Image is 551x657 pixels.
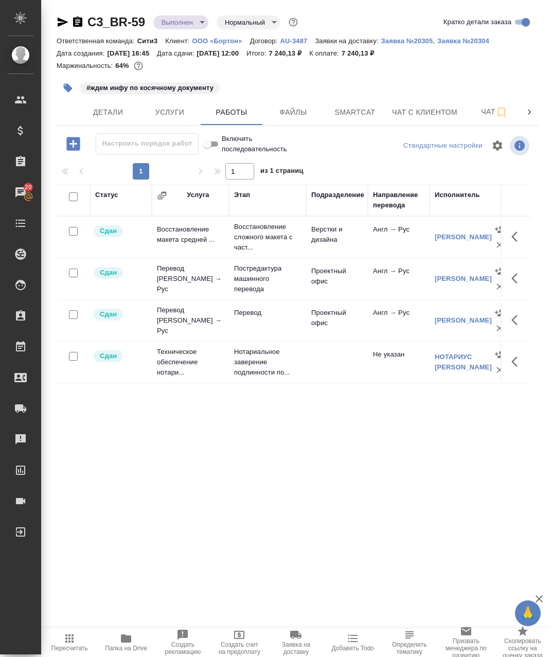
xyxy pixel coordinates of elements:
[330,106,380,119] span: Smartcat
[505,308,530,332] button: Здесь прячутся важные кнопки
[197,49,246,57] p: [DATE] 12:00
[192,36,250,45] a: ООО «Бортон»
[98,628,154,657] button: Папка на Drive
[95,190,118,200] div: Статус
[57,16,69,28] button: Скопировать ссылку для ЯМессенджера
[435,316,492,324] a: [PERSON_NAME]
[93,308,147,322] div: Менеджер проверил работу исполнителя, передает ее на следующий этап
[311,190,364,200] div: Подразделение
[342,49,382,57] p: 7 240,13 ₽
[435,190,480,200] div: Исполнитель
[260,165,304,180] span: из 1 страниц
[280,36,315,45] a: AU-3487
[387,641,432,655] span: Определить тематику
[381,37,433,45] p: Заявка №20305
[485,133,510,158] span: Настроить таблицу
[93,266,147,280] div: Менеджер проверил работу исполнителя, передает ее на следующий этап
[435,275,492,282] a: [PERSON_NAME]
[368,303,430,339] td: Англ → Рус
[51,645,88,652] span: Пересчитать
[505,349,530,374] button: Здесь прячутся важные кнопки
[57,77,79,99] button: Добавить тэг
[401,138,485,154] div: split button
[492,305,507,321] button: Назначить
[187,190,209,200] div: Услуга
[154,628,211,657] button: Создать рекламацию
[515,600,541,626] button: 🙏
[192,37,250,45] p: ООО «Бортон»
[381,36,433,46] button: Заявка №20305
[368,261,430,297] td: Англ → Рус
[250,37,280,45] p: Договор:
[306,303,368,339] td: Проектный офис
[268,628,324,657] button: Заявка на доставку
[306,219,368,255] td: Верстки и дизайна
[435,353,492,371] a: НОТАРИУС [PERSON_NAME]
[217,15,280,29] div: Выполнен
[100,268,117,278] p: Сдан
[145,106,194,119] span: Услуги
[492,279,507,294] button: Удалить
[165,37,192,45] p: Клиент:
[495,106,508,118] svg: Подписаться
[492,222,507,237] button: Назначить
[57,37,137,45] p: Ответственная команда:
[505,224,530,249] button: Здесь прячутся важные кнопки
[152,219,229,255] td: Восстановление макета средней ...
[435,233,492,241] a: [PERSON_NAME]
[280,37,315,45] p: AU-3487
[234,190,250,200] div: Этап
[492,263,507,279] button: Назначить
[269,49,310,57] p: 7 240,13 ₽
[222,18,268,27] button: Нормальный
[331,645,374,652] span: Добавить Todo
[510,136,531,155] span: Посмотреть информацию
[217,641,261,655] span: Создать счет на предоплату
[153,15,208,29] div: Выполнен
[87,15,145,29] a: C3_BR-59
[368,344,430,380] td: Не указан
[274,641,318,655] span: Заявка на доставку
[492,237,507,253] button: Удалить
[269,106,318,119] span: Файлы
[152,258,229,299] td: Перевод [PERSON_NAME] → Рус
[443,17,511,27] span: Кратко детали заказа
[246,49,269,57] p: Итого:
[59,133,87,154] button: Добавить работу
[381,628,438,657] button: Определить тематику
[79,83,221,92] span: ждем инфу по косячному документу
[211,628,268,657] button: Создать счет на предоплату
[287,15,300,29] button: Доп статусы указывают на важность/срочность заказа
[161,641,205,655] span: Создать рекламацию
[494,628,551,657] button: Скопировать ссылку на оценку заказа
[3,180,39,205] a: 20
[306,261,368,297] td: Проектный офис
[505,266,530,291] button: Здесь прячутся важные кнопки
[492,362,507,378] button: Удалить
[83,106,133,119] span: Детали
[107,49,157,57] p: [DATE] 16:45
[86,83,214,93] p: #ждем инфу по косячному документу
[437,36,497,46] button: Заявка №20304
[158,18,196,27] button: Выполнен
[234,308,301,318] p: Перевод
[100,351,117,361] p: Сдан
[373,190,424,210] div: Направление перевода
[100,309,117,319] p: Сдан
[492,321,507,336] button: Удалить
[392,106,457,119] span: Чат с клиентом
[93,349,147,363] div: Менеджер проверил работу исполнителя, передает ее на следующий этап
[234,222,301,253] p: Восстановление сложного макета с част...
[234,263,301,294] p: Постредактура машинного перевода
[41,628,98,657] button: Пересчитать
[492,347,507,362] button: Назначить
[137,37,166,45] p: Сити3
[19,182,38,192] span: 20
[93,224,147,238] div: Менеджер проверил работу исполнителя, передает ее на следующий этап
[157,49,197,57] p: Дата сдачи:
[433,37,437,45] p: ,
[368,219,430,255] td: Англ → Рус
[157,190,167,201] button: Сгруппировать
[152,300,229,341] td: Перевод [PERSON_NAME] → Рус
[207,106,256,119] span: Работы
